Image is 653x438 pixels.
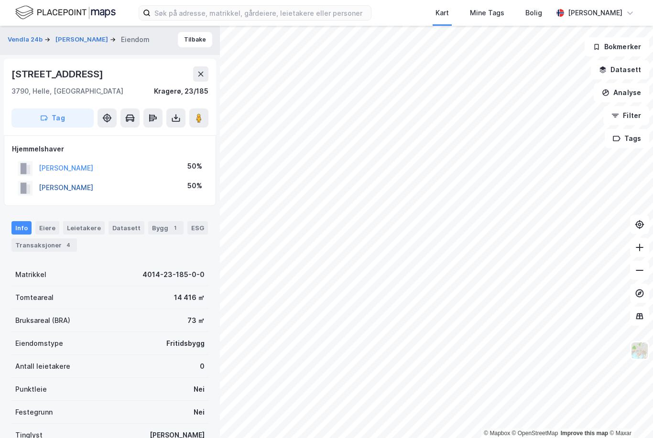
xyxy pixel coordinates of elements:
[603,106,649,125] button: Filter
[591,60,649,79] button: Datasett
[568,7,622,19] div: [PERSON_NAME]
[435,7,449,19] div: Kart
[594,83,649,102] button: Analyse
[64,240,73,250] div: 4
[151,6,371,20] input: Søk på adresse, matrikkel, gårdeiere, leietakere eller personer
[187,180,202,192] div: 50%
[187,160,202,172] div: 50%
[8,35,44,44] button: Vendla 24b
[194,406,205,418] div: Nei
[605,392,653,438] iframe: Chat Widget
[484,430,510,437] a: Mapbox
[148,221,184,235] div: Bygg
[11,221,32,235] div: Info
[178,32,212,47] button: Tilbake
[15,384,47,395] div: Punktleie
[11,238,77,252] div: Transaksjoner
[605,392,653,438] div: Kontrollprogram for chat
[512,430,558,437] a: OpenStreetMap
[631,342,649,360] img: Z
[55,35,110,44] button: [PERSON_NAME]
[15,338,63,349] div: Eiendomstype
[15,269,46,280] div: Matrikkel
[35,221,59,235] div: Eiere
[109,221,144,235] div: Datasett
[11,66,105,82] div: [STREET_ADDRESS]
[200,361,205,372] div: 0
[63,221,105,235] div: Leietakere
[187,221,208,235] div: ESG
[11,108,94,128] button: Tag
[470,7,504,19] div: Mine Tags
[525,7,542,19] div: Bolig
[15,4,116,21] img: logo.f888ab2527a4732fd821a326f86c7f29.svg
[12,143,208,155] div: Hjemmelshaver
[15,292,54,303] div: Tomteareal
[121,34,150,45] div: Eiendom
[142,269,205,280] div: 4014-23-185-0-0
[15,406,53,418] div: Festegrunn
[170,223,180,233] div: 1
[15,361,70,372] div: Antall leietakere
[11,85,123,97] div: 3790, Helle, [GEOGRAPHIC_DATA]
[154,85,208,97] div: Kragerø, 23/185
[187,315,205,326] div: 73 ㎡
[15,315,70,326] div: Bruksareal (BRA)
[194,384,205,395] div: Nei
[166,338,205,349] div: Fritidsbygg
[174,292,205,303] div: 14 416 ㎡
[585,37,649,56] button: Bokmerker
[561,430,608,437] a: Improve this map
[605,129,649,148] button: Tags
